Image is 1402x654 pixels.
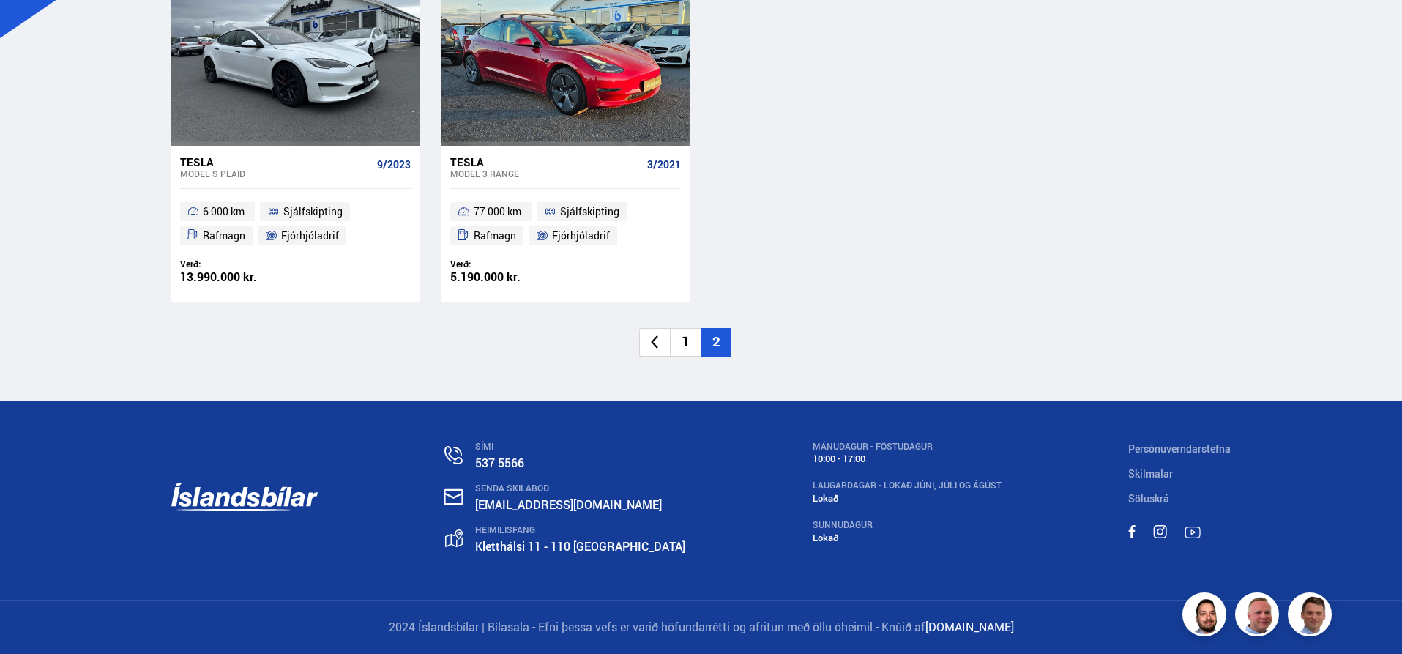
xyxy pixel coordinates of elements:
div: HEIMILISFANG [475,525,685,535]
span: 6 000 km. [203,203,247,220]
a: Tesla Model 3 RANGE 3/2021 77 000 km. Sjálfskipting Rafmagn Fjórhjóladrif Verð: 5.190.000 kr. [441,146,690,302]
span: 9/2023 [377,159,411,171]
div: 5.190.000 kr. [450,271,566,283]
a: [DOMAIN_NAME] [925,619,1014,635]
button: Open LiveChat chat widget [12,6,56,50]
span: 77 000 km. [474,203,524,220]
img: gp4YpyYFnEr45R34.svg [445,529,463,548]
div: LAUGARDAGAR - Lokað Júni, Júli og Ágúst [813,480,1002,491]
span: Rafmagn [474,227,516,245]
div: 10:00 - 17:00 [813,453,1002,464]
img: siFngHWaQ9KaOqBr.png [1237,595,1281,639]
div: SUNNUDAGUR [813,520,1002,530]
li: 1 [670,328,701,357]
span: Fjórhjóladrif [552,227,610,245]
div: Model S PLAID [180,168,371,179]
div: 13.990.000 kr. [180,271,296,283]
div: Verð: [180,259,296,270]
a: [EMAIL_ADDRESS][DOMAIN_NAME] [475,497,662,513]
a: Skilmalar [1128,467,1173,480]
div: Tesla [450,155,641,168]
div: MÁNUDAGUR - FÖSTUDAGUR [813,442,1002,452]
a: Tesla Model S PLAID 9/2023 6 000 km. Sjálfskipting Rafmagn Fjórhjóladrif Verð: 13.990.000 kr. [171,146,420,302]
div: SENDA SKILABOÐ [475,483,685,494]
span: 3/2021 [647,159,681,171]
a: Persónuverndarstefna [1128,442,1231,456]
img: nhp88E3Fdnt1Opn2.png [1185,595,1228,639]
a: 537 5566 [475,455,524,471]
div: Verð: [450,259,566,270]
img: n0V2lOsqF3l1V2iz.svg [444,446,463,464]
a: Söluskrá [1128,491,1169,505]
span: Fjórhjóladrif [281,227,339,245]
img: nHj8e-n-aHgjukTg.svg [444,488,463,505]
div: SÍMI [475,442,685,452]
div: Model 3 RANGE [450,168,641,179]
p: 2024 Íslandsbílar | Bílasala - Efni þessa vefs er varið höfundarrétti og afritun með öllu óheimil. [171,619,1231,636]
li: 2 [701,328,731,357]
span: Rafmagn [203,227,245,245]
span: - Knúið af [876,619,925,635]
div: Lokað [813,532,1002,543]
span: Sjálfskipting [283,203,343,220]
span: Sjálfskipting [560,203,619,220]
img: FbJEzSuNWCJXmdc-.webp [1290,595,1334,639]
a: Kletthálsi 11 - 110 [GEOGRAPHIC_DATA] [475,538,685,554]
div: Tesla [180,155,371,168]
div: Lokað [813,493,1002,504]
